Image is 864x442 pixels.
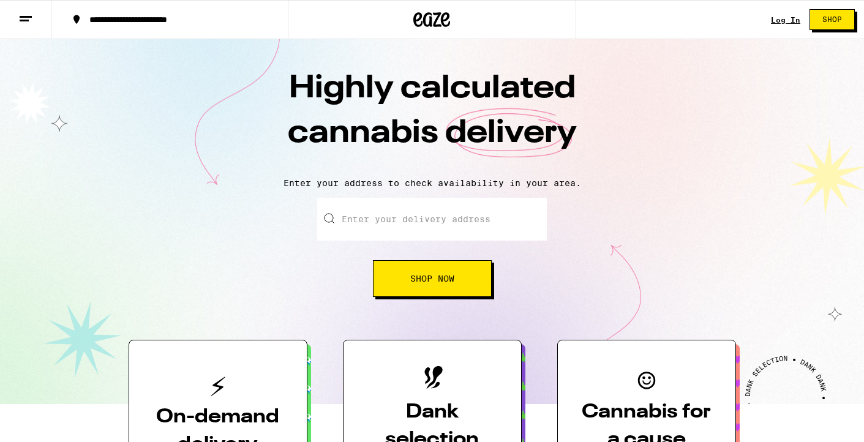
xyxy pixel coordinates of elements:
a: Log In [771,16,800,24]
button: Shop [810,9,855,30]
span: Shop [822,16,842,23]
h1: Highly calculated cannabis delivery [218,67,647,168]
button: Shop Now [373,260,492,297]
a: Shop [800,9,864,30]
input: Enter your delivery address [317,198,547,241]
span: Shop Now [410,274,454,283]
p: Enter your address to check availability in your area. [12,178,852,188]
